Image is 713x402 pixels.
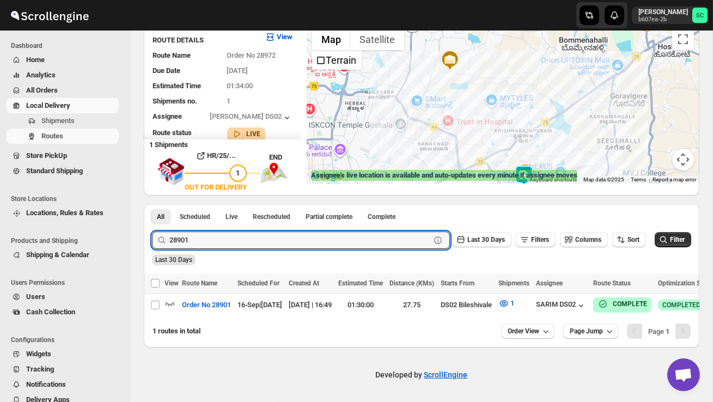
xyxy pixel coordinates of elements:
button: Shipping & Calendar [7,247,119,263]
span: Locations, Rules & Rates [26,209,103,217]
span: Route Name [153,51,191,59]
span: 16-Sep | [DATE] [237,301,282,309]
button: Show satellite imagery [350,28,404,50]
b: 1 Shipments [144,135,188,149]
span: Shipping & Calendar [26,251,89,259]
a: Terms (opens in new tab) [631,176,646,182]
span: Cash Collection [26,308,75,316]
span: Routes [41,132,63,140]
button: Home [7,52,119,68]
span: Analytics [26,71,56,79]
span: Standard Shipping [26,167,83,175]
span: Due Date [153,66,180,75]
span: Live [226,212,237,221]
span: Products and Shipping [11,236,123,245]
button: Widgets [7,346,119,362]
span: Rescheduled [253,212,290,221]
button: Order No 28901 [175,296,237,314]
div: END [269,152,301,163]
span: Estimated Time [338,279,383,287]
span: 1 [236,169,240,177]
a: Report a map error [653,176,696,182]
div: DS02 Bileshivale [441,300,492,310]
span: Sort [627,236,639,243]
button: Filter [655,232,691,247]
span: All Orders [26,86,58,94]
span: Order View [508,327,539,336]
b: HR/25/... [208,151,236,160]
button: SARIM DS02 [536,300,587,311]
span: Shipments [498,279,529,287]
button: Notifications [7,377,119,392]
span: View [164,279,179,287]
div: [PERSON_NAME] DS02 [210,112,292,123]
span: Columns [575,236,601,243]
span: Last 30 Days [155,256,192,264]
button: Shipments [7,113,119,129]
span: Shipments [41,117,75,125]
div: 01:30:00 [338,300,383,310]
h3: ROUTE DETAILS [153,35,256,46]
button: Cash Collection [7,304,119,320]
button: Users [7,289,119,304]
button: Filters [516,232,556,247]
span: Page [648,327,669,336]
span: Local Delivery [26,101,70,109]
span: 1 [227,97,231,105]
span: Route Status [593,279,631,287]
img: shop.svg [157,150,185,193]
span: Order No 28972 [227,51,276,59]
span: All [157,212,164,221]
div: 1 [514,165,536,186]
b: COMPLETE [613,300,647,308]
p: Developed by [376,369,468,380]
button: Sort [612,232,646,247]
ul: Show street map [312,50,362,70]
button: COMPLETE [598,299,647,309]
button: Toggle fullscreen view [672,28,694,50]
span: Distance (KMs) [389,279,434,287]
span: Configurations [11,336,123,344]
button: Analytics [7,68,119,83]
span: Assignee [153,112,182,120]
span: Starts From [441,279,474,287]
label: Terrain [326,54,356,66]
span: Shipments no. [153,97,197,105]
span: Dashboard [11,41,123,50]
span: Assignee [536,279,563,287]
img: trip_end.png [260,163,288,184]
span: Order No 28901 [182,300,231,310]
button: Show street map [312,28,350,50]
img: ScrollEngine [9,2,90,29]
a: ScrollEngine [424,370,468,379]
div: 27.75 [389,300,434,310]
b: View [277,33,292,41]
b: 1 [666,327,669,336]
span: Home [26,56,45,64]
span: Store PickUp [26,151,67,160]
p: b607ea-2b [638,16,688,23]
button: HR/25/... [185,147,247,165]
button: Order View [501,324,554,339]
img: Google [309,169,345,184]
span: Partial complete [306,212,352,221]
p: [PERSON_NAME] [638,8,688,16]
div: Open chat [667,358,700,391]
span: 01:34:00 [227,82,253,90]
span: [DATE] [227,66,248,75]
div: OUT FOR DELIVERY [185,182,247,193]
div: [DATE] | 16:49 [289,300,332,310]
span: Filter [670,236,685,243]
span: Filters [531,236,549,243]
span: Created At [289,279,319,287]
text: SC [696,12,704,19]
span: 1 routes in total [153,327,200,335]
span: Tracking [26,365,54,373]
span: Scheduled For [237,279,279,287]
button: Page Jump [563,324,618,339]
button: Tracking [7,362,119,377]
span: Notifications [26,380,66,388]
button: View [258,28,299,46]
button: Columns [560,232,608,247]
